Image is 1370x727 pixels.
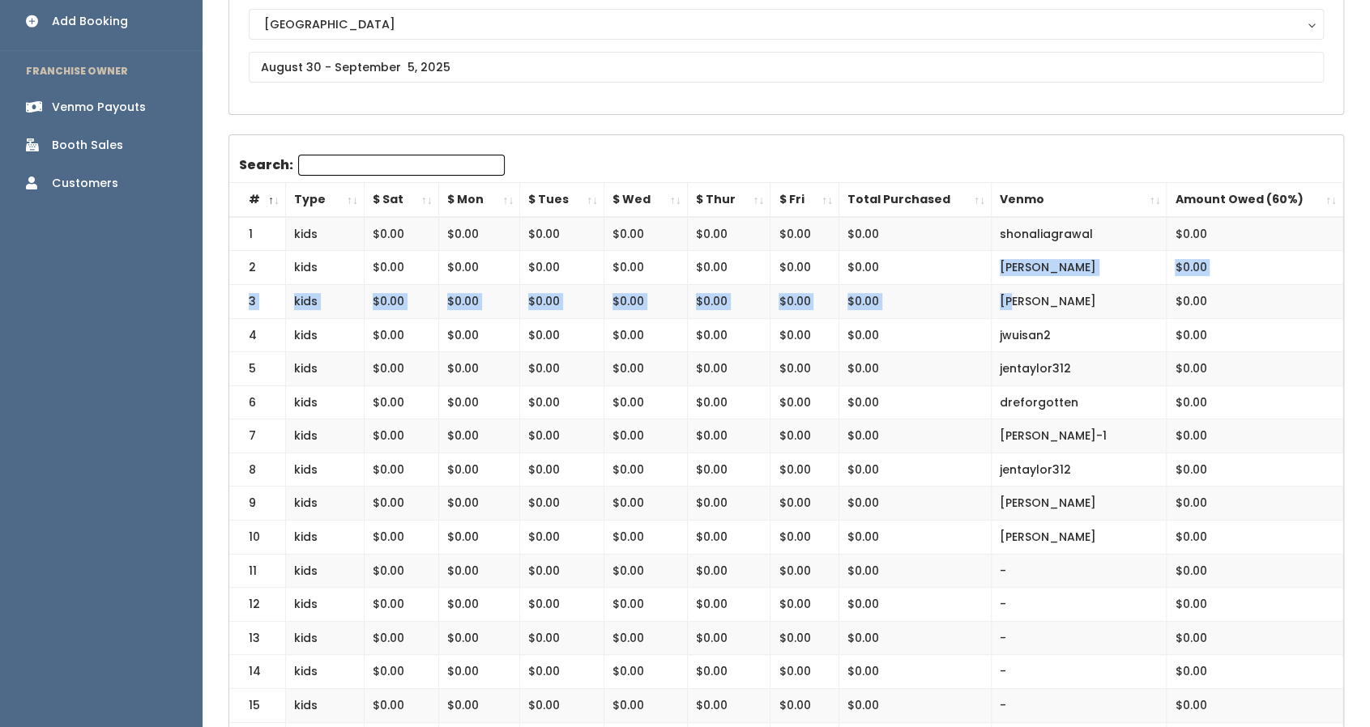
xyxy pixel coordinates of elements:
td: $0.00 [520,453,604,487]
td: 10 [229,521,286,555]
td: [PERSON_NAME]-1 [991,419,1167,453]
td: $0.00 [520,688,604,722]
td: $0.00 [438,521,520,555]
td: $0.00 [1167,251,1343,285]
td: $0.00 [1167,419,1343,453]
td: - [991,688,1167,722]
td: $0.00 [1167,588,1343,622]
td: kids [286,318,365,352]
td: $0.00 [520,521,604,555]
td: $0.00 [604,487,688,521]
td: 14 [229,655,286,689]
td: $0.00 [687,688,770,722]
th: $ Tues: activate to sort column ascending [520,183,604,217]
td: - [991,554,1167,588]
div: Add Booking [52,13,128,30]
td: $0.00 [438,385,520,419]
td: $0.00 [839,217,992,251]
td: $0.00 [364,217,438,251]
td: $0.00 [687,284,770,318]
td: $0.00 [1167,621,1343,655]
td: $0.00 [438,554,520,588]
input: Search: [298,155,505,176]
td: shonaliagrawal [991,217,1167,251]
td: - [991,588,1167,622]
td: $0.00 [520,318,604,352]
th: Type: activate to sort column ascending [286,183,365,217]
div: Customers [52,175,118,192]
td: $0.00 [770,621,839,655]
td: $0.00 [520,352,604,386]
td: $0.00 [604,453,688,487]
td: $0.00 [364,688,438,722]
td: 7 [229,419,286,453]
td: 6 [229,385,286,419]
td: - [991,621,1167,655]
td: $0.00 [364,453,438,487]
td: $0.00 [770,453,839,487]
td: $0.00 [364,419,438,453]
td: $0.00 [770,521,839,555]
td: kids [286,284,365,318]
td: $0.00 [770,655,839,689]
td: $0.00 [1167,453,1343,487]
td: $0.00 [364,554,438,588]
td: kids [286,419,365,453]
td: 13 [229,621,286,655]
td: [PERSON_NAME] [991,487,1167,521]
td: 1 [229,217,286,251]
td: $0.00 [839,318,992,352]
td: $0.00 [604,688,688,722]
td: kids [286,487,365,521]
td: $0.00 [1167,688,1343,722]
td: kids [286,588,365,622]
td: $0.00 [520,251,604,285]
td: jentaylor312 [991,352,1167,386]
td: $0.00 [839,655,992,689]
td: 15 [229,688,286,722]
th: $ Sat: activate to sort column ascending [364,183,438,217]
td: kids [286,688,365,722]
td: $0.00 [364,588,438,622]
td: $0.00 [1167,385,1343,419]
td: $0.00 [438,217,520,251]
td: $0.00 [770,318,839,352]
td: $0.00 [687,385,770,419]
div: Venmo Payouts [52,99,146,116]
td: $0.00 [604,284,688,318]
td: dreforgotten [991,385,1167,419]
td: $0.00 [604,318,688,352]
td: $0.00 [839,588,992,622]
td: $0.00 [839,385,992,419]
td: $0.00 [364,487,438,521]
td: $0.00 [364,251,438,285]
td: $0.00 [520,385,604,419]
td: $0.00 [839,487,992,521]
td: $0.00 [1167,655,1343,689]
td: 5 [229,352,286,386]
td: [PERSON_NAME] [991,284,1167,318]
td: $0.00 [604,251,688,285]
td: $0.00 [839,688,992,722]
td: 9 [229,487,286,521]
td: $0.00 [687,352,770,386]
td: kids [286,251,365,285]
td: $0.00 [520,217,604,251]
td: $0.00 [438,487,520,521]
td: $0.00 [839,521,992,555]
td: $0.00 [364,318,438,352]
th: $ Wed: activate to sort column ascending [604,183,688,217]
td: [PERSON_NAME] [991,521,1167,555]
td: 8 [229,453,286,487]
td: $0.00 [839,453,992,487]
td: $0.00 [438,621,520,655]
td: $0.00 [839,284,992,318]
td: $0.00 [839,352,992,386]
td: $0.00 [770,588,839,622]
td: $0.00 [1167,352,1343,386]
td: $0.00 [770,554,839,588]
td: kids [286,655,365,689]
td: $0.00 [687,554,770,588]
td: $0.00 [438,284,520,318]
td: $0.00 [687,217,770,251]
